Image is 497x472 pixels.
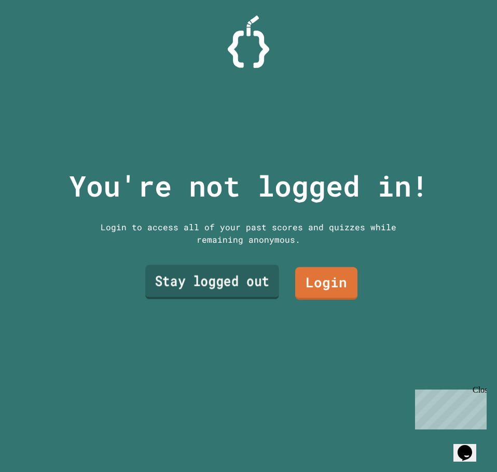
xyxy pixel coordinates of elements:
div: Login to access all of your past scores and quizzes while remaining anonymous. [93,221,404,246]
a: Login [295,267,357,300]
a: Stay logged out [145,265,279,299]
iframe: chat widget [411,385,487,429]
iframe: chat widget [453,431,487,462]
img: Logo.svg [228,16,269,68]
div: Chat with us now!Close [4,4,72,66]
p: You're not logged in! [69,164,429,207]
